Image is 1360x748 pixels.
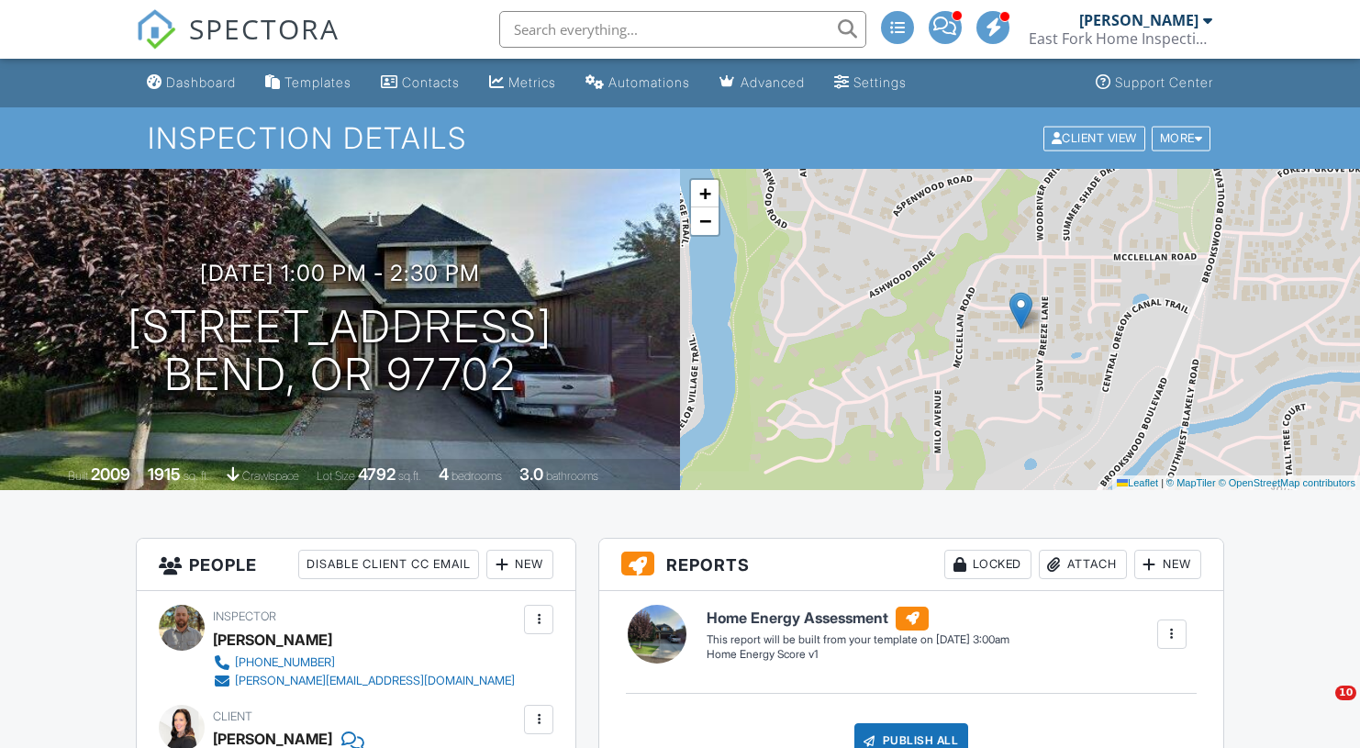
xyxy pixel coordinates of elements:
div: Dashboard [166,74,236,90]
h1: [STREET_ADDRESS] Bend, OR 97702 [128,303,552,400]
div: [PHONE_NUMBER] [235,655,335,670]
span: sq.ft. [398,469,421,483]
div: This report will be built from your template on [DATE] 3:00am [707,632,1009,647]
div: Attach [1039,550,1127,579]
a: Settings [827,66,914,100]
h3: People [137,539,575,591]
div: 4 [439,464,449,484]
div: [PERSON_NAME] [1079,11,1198,29]
div: Contacts [402,74,460,90]
span: crawlspace [242,469,299,483]
h3: [DATE] 1:00 pm - 2:30 pm [200,261,480,285]
div: Settings [853,74,907,90]
a: Contacts [373,66,467,100]
a: Dashboard [139,66,243,100]
a: Templates [258,66,359,100]
div: [PERSON_NAME] [213,626,332,653]
span: Lot Size [317,469,355,483]
span: 10 [1335,686,1356,700]
div: Disable Client CC Email [298,550,479,579]
h6: Home Energy Assessment [707,607,1009,631]
a: Support Center [1088,66,1221,100]
div: Automations [608,74,690,90]
img: Marker [1009,292,1032,329]
div: Advanced [741,74,805,90]
div: Metrics [508,74,556,90]
a: Leaflet [1117,477,1158,488]
div: Locked [944,550,1031,579]
span: SPECTORA [189,9,340,48]
div: 3.0 [519,464,543,484]
div: Client View [1043,126,1145,151]
div: New [1134,550,1201,579]
a: Automations (Advanced) [578,66,697,100]
span: Built [68,469,88,483]
div: Templates [284,74,351,90]
span: bedrooms [451,469,502,483]
iframe: Intercom live chat [1298,686,1342,730]
a: SPECTORA [136,25,340,63]
span: − [699,209,711,232]
div: East Fork Home Inspections [1029,29,1212,48]
a: [PERSON_NAME][EMAIL_ADDRESS][DOMAIN_NAME] [213,672,515,690]
div: More [1152,126,1211,151]
div: New [486,550,553,579]
a: [PHONE_NUMBER] [213,653,515,672]
span: bathrooms [546,469,598,483]
h1: Inspection Details [148,122,1212,154]
input: Search everything... [499,11,866,48]
div: Home Energy Score v1 [707,647,1009,663]
a: Advanced [712,66,812,100]
a: © MapTiler [1166,477,1216,488]
a: Client View [1042,130,1150,144]
span: Inspector [213,609,276,623]
div: 2009 [91,464,130,484]
img: The Best Home Inspection Software - Spectora [136,9,176,50]
span: sq. ft. [184,469,209,483]
a: Metrics [482,66,563,100]
a: Zoom out [691,207,719,235]
h3: Reports [599,539,1223,591]
a: © OpenStreetMap contributors [1219,477,1355,488]
div: 1915 [148,464,181,484]
span: + [699,182,711,205]
div: 4792 [358,464,396,484]
div: [PERSON_NAME][EMAIL_ADDRESS][DOMAIN_NAME] [235,674,515,688]
span: Client [213,709,252,723]
div: Support Center [1115,74,1213,90]
span: | [1161,477,1164,488]
a: Zoom in [691,180,719,207]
